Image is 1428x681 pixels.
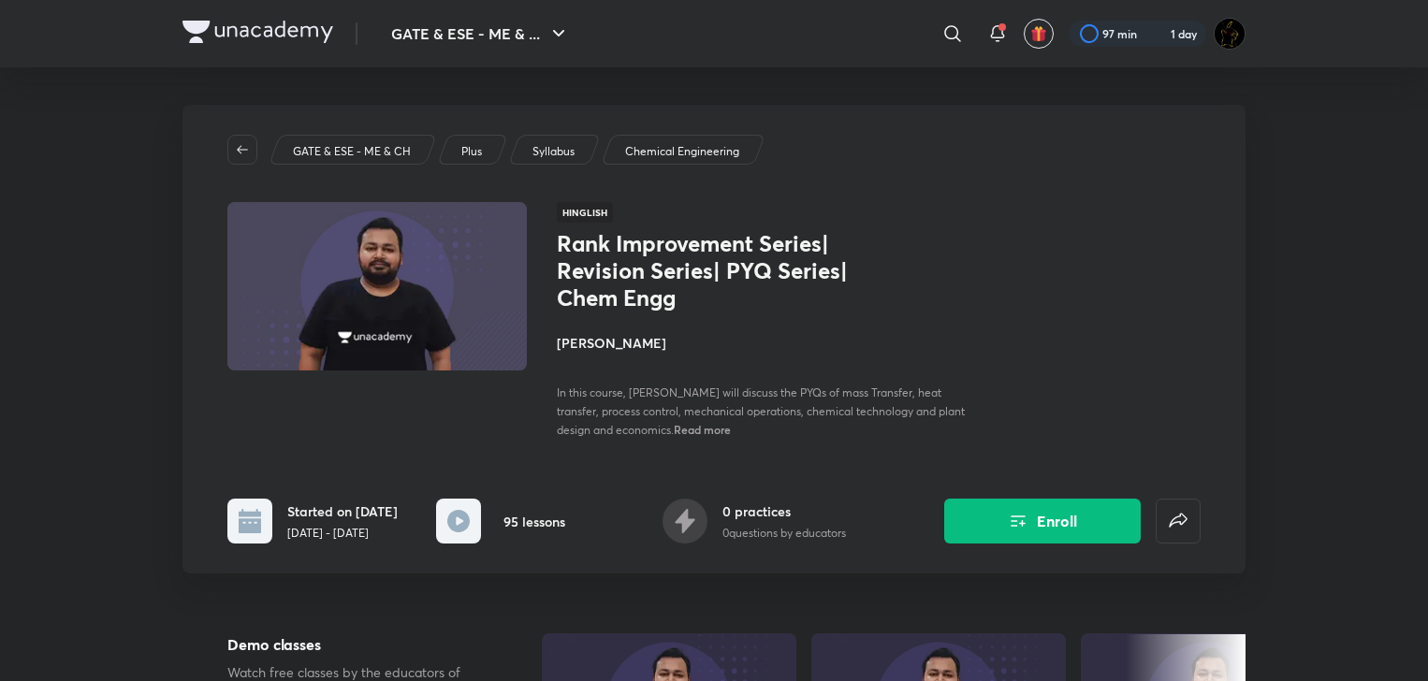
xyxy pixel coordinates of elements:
span: Hinglish [557,202,613,223]
p: 0 questions by educators [722,525,846,542]
button: false [1156,499,1201,543]
h1: Rank Improvement Series| Revision Series| PYQ Series| Chem Engg [557,230,863,311]
img: avatar [1030,25,1047,42]
span: In this course, [PERSON_NAME] will discuss the PYQs of mass Transfer, heat transfer, process cont... [557,385,965,437]
img: Ranit Maity01 [1214,18,1246,50]
a: Syllabus [530,143,578,160]
button: avatar [1024,19,1054,49]
a: Plus [459,143,486,160]
h6: 95 lessons [503,512,565,531]
h5: Demo classes [227,633,482,656]
span: Read more [674,422,731,437]
p: Syllabus [532,143,575,160]
p: GATE & ESE - ME & CH [293,143,411,160]
img: streak [1148,24,1167,43]
img: Thumbnail [225,200,530,372]
button: GATE & ESE - ME & ... [380,15,581,52]
p: Plus [461,143,482,160]
button: Enroll [944,499,1141,543]
a: GATE & ESE - ME & CH [290,143,415,160]
h6: Started on [DATE] [287,501,398,521]
p: Chemical Engineering [625,143,739,160]
img: Company Logo [182,21,333,43]
h6: 0 practices [722,501,846,521]
a: Chemical Engineering [622,143,743,160]
a: Company Logo [182,21,333,48]
p: [DATE] - [DATE] [287,525,398,542]
h4: [PERSON_NAME] [557,333,976,353]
